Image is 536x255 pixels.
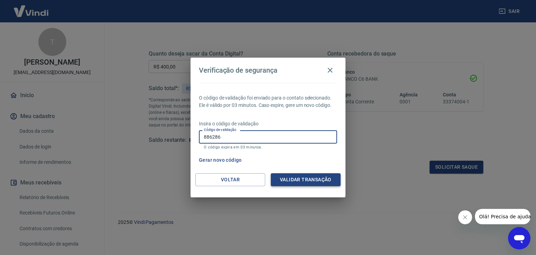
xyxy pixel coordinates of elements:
[199,120,337,127] p: Insira o código de validação
[204,145,332,150] p: O código expira em 03 minutos.
[199,94,337,109] p: O código de validação foi enviado para o contato selecionado. Ele é válido por 03 minutos. Caso e...
[195,173,265,186] button: Voltar
[508,227,530,249] iframe: Botão para abrir a janela de mensagens
[271,173,341,186] button: Validar transação
[204,127,236,132] label: Código de validação
[196,154,245,167] button: Gerar novo código
[199,66,277,74] h4: Verificação de segurança
[4,5,59,10] span: Olá! Precisa de ajuda?
[475,209,530,224] iframe: Mensagem da empresa
[458,210,472,224] iframe: Fechar mensagem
